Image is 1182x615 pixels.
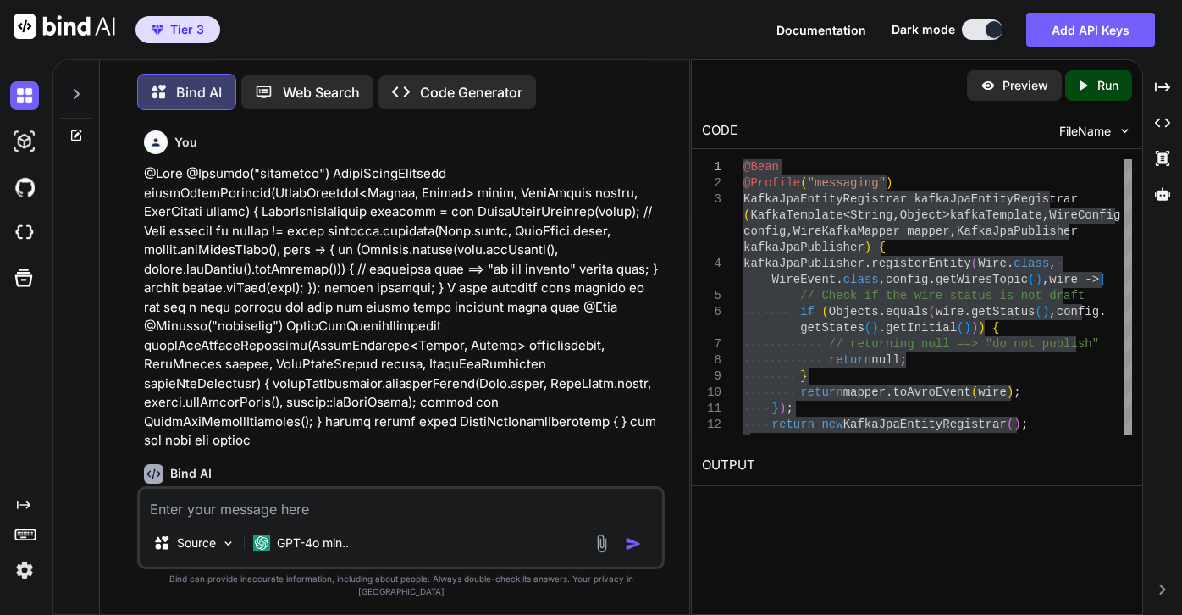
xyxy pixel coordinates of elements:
span: Dark mode [892,21,955,38]
span: ( [801,176,808,190]
div: 13 [702,433,721,449]
span: ) [1014,418,1021,431]
div: 7 [702,336,721,352]
span: . [879,305,886,319]
span: toAvroEvent [893,385,971,399]
span: { [879,241,886,254]
span: ) [971,321,978,335]
span: ; [1014,385,1021,399]
img: premium [152,25,163,35]
span: WireConfig [1050,208,1121,222]
span: . [886,385,892,399]
span: class [1014,257,1050,270]
h6: Bind AI [170,465,212,482]
div: 5 [702,288,721,304]
div: 3 [702,191,721,208]
span: ) [864,241,871,254]
span: // Check if the wire status is not draft [801,289,1085,302]
span: ) [779,402,786,415]
span: . [1007,257,1014,270]
span: KafkaTemplate [751,208,843,222]
p: @Lore @Ipsumdo("sitametco") AdipiScingElitsedd eiusmOdtemPorincid(UtlabOreetdol<Magnaa, Enimad> m... [144,164,661,451]
div: 1 [702,159,721,175]
div: 10 [702,385,721,401]
span: , [879,273,886,286]
span: String [850,208,892,222]
span: } [743,434,750,447]
span: new [822,418,843,431]
span: mapper [843,385,886,399]
span: ( [929,305,936,319]
span: ( [1036,305,1042,319]
span: config [1057,305,1099,319]
span: { [992,321,999,335]
span: , [1042,208,1049,222]
span: { [1099,273,1106,286]
span: ( [864,321,871,335]
span: wire [979,385,1008,399]
span: > [943,208,950,222]
span: ( [1007,418,1014,431]
span: . [1099,305,1106,319]
div: 8 [702,352,721,368]
span: ( [971,257,978,270]
div: 2 [702,175,721,191]
div: 6 [702,304,721,320]
span: . [864,257,871,270]
span: wire -> [1050,273,1100,286]
span: , [1050,305,1057,319]
div: 12 [702,417,721,433]
span: KafkaJpaEntityRegistrar [843,418,1007,431]
span: , [950,224,957,238]
span: KafkaJpaEntityRegistrar kafkaJpaEntityRegistrar [743,192,1078,206]
span: ) [1007,385,1014,399]
span: KafkaJpaPublisher [957,224,1078,238]
h6: You [174,134,197,151]
div: 11 [702,401,721,417]
span: Objects [829,305,879,319]
span: WireKafkaMapper mapper [793,224,950,238]
img: githubDark [10,173,39,202]
span: , [893,208,900,222]
span: @Profile [743,176,800,190]
span: return [829,353,871,367]
img: darkAi-studio [10,127,39,156]
button: Add API Keys [1026,13,1155,47]
span: ) [1042,305,1049,319]
span: ; [900,353,907,367]
p: Web Search [283,82,360,102]
span: ) [886,176,892,190]
span: ( [822,305,829,319]
span: wire [936,305,964,319]
span: . [837,273,843,286]
span: , [1042,273,1049,286]
span: FileName [1059,123,1111,140]
span: kafkaTemplate [950,208,1042,222]
img: icon [625,535,642,552]
span: config [886,273,928,286]
span: @Bean [743,160,779,174]
span: ) [1036,273,1042,286]
span: null [872,353,901,367]
span: ( [971,385,978,399]
span: ) [964,321,971,335]
span: ) [872,321,879,335]
p: Bind AI [176,82,222,102]
p: Code Generator [420,82,522,102]
span: if [801,305,815,319]
span: // returning null ==> "do not publish" [829,337,1099,351]
button: premiumTier 3 [135,16,220,43]
p: Source [177,535,216,551]
p: Bind can provide inaccurate information, including about people. Always double-check its answers.... [137,573,665,598]
img: chevron down [1118,124,1132,138]
span: . [929,273,936,286]
span: } [801,369,808,383]
span: . [964,305,971,319]
span: , [787,224,793,238]
img: GPT-4o mini [253,535,270,551]
img: settings [10,556,39,585]
div: CODE [702,121,737,141]
span: Object [900,208,942,222]
h2: OUTPUT [692,446,1142,485]
img: darkChat [10,81,39,110]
